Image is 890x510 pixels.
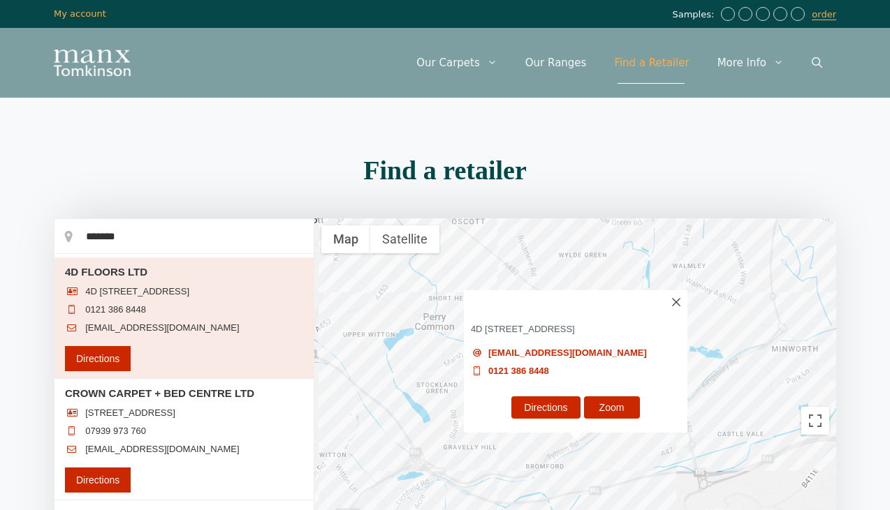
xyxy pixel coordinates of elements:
a: 0121 386 8448 [488,366,549,377]
a: More Info [703,42,798,84]
a: [EMAIL_ADDRESS][DOMAIN_NAME] [85,444,239,455]
a: order [812,9,836,20]
a: Directions [65,346,131,371]
nav: Primary [402,42,836,84]
h3: CROWN CARPET + BED CENTRE LTD [65,386,303,400]
a: Directions [65,467,131,493]
img: Manx Tomkinson [54,50,131,76]
a: 07939 973 760 [85,426,146,437]
a: Our Carpets [402,42,511,84]
a: Zoom [583,396,639,419]
a: Directions [511,396,580,419]
a: My account [54,8,106,19]
a: Our Ranges [511,42,601,84]
h2: Find a retailer [54,157,836,183]
a: [EMAIL_ADDRESS][DOMAIN_NAME] [488,347,647,359]
span: Samples: [672,9,717,21]
span: 4D [STREET_ADDRESS] [85,286,189,297]
img: cross.png [672,298,680,306]
button: Show street map [321,225,370,253]
a: [EMAIL_ADDRESS][DOMAIN_NAME] [85,322,239,333]
button: Show satellite imagery [370,225,439,253]
span: [STREET_ADDRESS] [85,407,175,419]
h3: 4D FLOORS LTD [464,290,687,313]
span: 4D [STREET_ADDRESS] [471,324,680,335]
h3: 4D FLOORS LTD [65,264,303,279]
a: 0121 386 8448 [85,304,146,315]
a: Open Search Bar [798,42,836,84]
button: Toggle fullscreen view [801,407,829,435]
a: Find a Retailer [600,42,703,84]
